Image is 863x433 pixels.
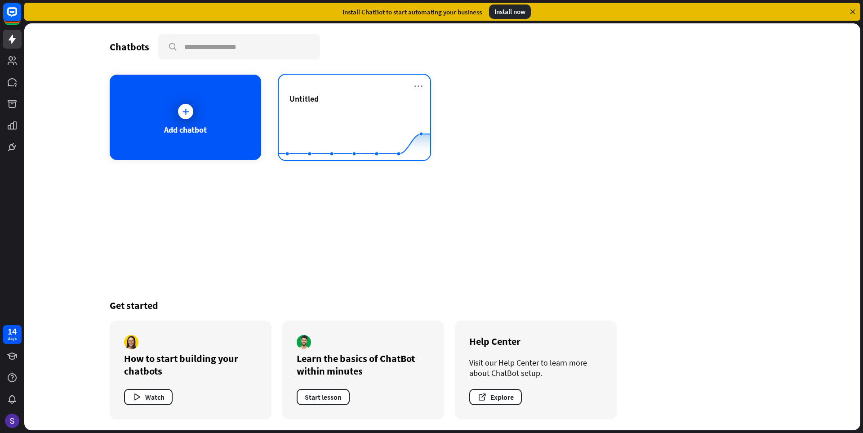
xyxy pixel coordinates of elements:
[289,94,319,104] span: Untitled
[343,8,482,16] div: Install ChatBot to start automating your business
[8,335,17,342] div: days
[297,352,430,377] div: Learn the basics of ChatBot within minutes
[469,357,602,378] div: Visit our Help Center to learn more about ChatBot setup.
[124,389,173,405] button: Watch
[110,40,149,53] div: Chatbots
[124,352,257,377] div: How to start building your chatbots
[297,389,350,405] button: Start lesson
[469,389,522,405] button: Explore
[3,325,22,344] a: 14 days
[489,4,531,19] div: Install now
[8,327,17,335] div: 14
[7,4,34,31] button: Open LiveChat chat widget
[110,299,775,312] div: Get started
[124,335,138,349] img: author
[297,335,311,349] img: author
[469,335,602,348] div: Help Center
[164,125,207,135] div: Add chatbot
